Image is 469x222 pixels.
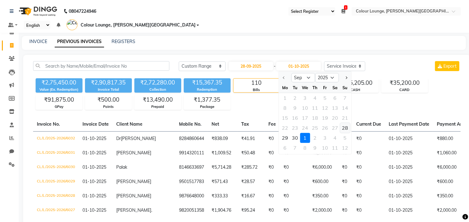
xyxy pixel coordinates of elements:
td: 9914320111 [175,146,208,160]
select: Select year [315,73,339,82]
span: [PERSON_NAME] [116,207,151,213]
span: Tax [241,121,249,127]
div: Monday, October 6, 2025 [280,143,290,153]
span: Invoice No. [37,121,60,127]
td: ₹28.57 [237,175,265,189]
div: ₹13,490.00 [135,95,181,104]
div: We [300,83,310,93]
div: ₹91,875.00 [36,95,82,104]
div: GPay [36,104,82,109]
td: CL/L/2025-2026/6028 [33,189,79,203]
td: ₹2,000.00 [308,203,338,218]
a: 1 [342,8,345,14]
div: Tuesday, October 7, 2025 [290,143,300,153]
div: 110 [233,79,280,87]
div: Saturday, October 11, 2025 [330,143,340,153]
td: CL/L/2025-2026/6030 [33,160,79,175]
td: ₹838.09 [208,131,237,146]
span: Dr [116,136,121,141]
span: 01-10-2025 [82,136,106,141]
td: ₹41.91 [237,131,265,146]
td: ₹0 [338,189,352,203]
td: ₹0 [280,160,308,175]
td: 9876648000 [175,189,208,203]
div: Thursday, October 9, 2025 [310,143,320,153]
span: Colour Lounge, [PERSON_NAME][GEOGRAPHIC_DATA] [81,22,196,28]
div: Bills [233,87,280,93]
div: Sa [330,83,340,93]
td: ₹0 [352,203,385,218]
div: Value (Ex. Redemption) [36,87,82,92]
td: ₹0 [352,146,385,160]
td: ₹0 [265,131,280,146]
div: ₹2,75,450.00 [36,78,82,87]
td: ₹0 [265,160,280,175]
div: Tuesday, September 30, 2025 [290,133,300,143]
td: ₹0 [338,203,352,218]
td: CL/L/2025-2026/6027 [33,203,79,218]
span: Last Payment Date [389,121,429,127]
td: ₹0 [280,175,308,189]
span: . [151,207,152,213]
div: Tu [290,83,300,93]
td: ₹0 [352,160,385,175]
td: ₹1,904.76 [208,203,237,218]
div: Prepaid [135,104,181,109]
div: 1 [300,133,310,143]
span: 01-10-2025 [82,179,106,184]
span: [PERSON_NAME] [116,150,151,156]
span: Palak [116,164,127,170]
img: logo [16,2,59,20]
div: 3 [320,133,330,143]
td: ₹0 [265,175,280,189]
b: 08047224946 [69,2,96,20]
td: 01-10-2025 [385,160,433,175]
div: ₹500.00 [85,95,132,104]
a: PREVIOUS INVOICES [55,36,104,47]
div: ₹2,72,280.00 [134,78,181,87]
div: ₹35,200.00 [382,79,428,87]
div: Redemption [184,87,231,92]
td: ₹333.33 [208,189,237,203]
td: ₹50.48 [237,146,265,160]
td: 01-10-2025 [385,131,433,146]
div: Invoice Total [85,87,132,92]
div: Wednesday, October 8, 2025 [300,143,310,153]
div: Sunday, September 28, 2025 [340,123,350,133]
span: Current Due [356,121,381,127]
div: 7 [290,143,300,153]
td: ₹5,714.28 [208,160,237,175]
span: Net [212,121,219,127]
div: Th [310,83,320,93]
div: Monday, September 29, 2025 [280,133,290,143]
input: Start Date [229,62,273,70]
td: ₹285.72 [237,160,265,175]
div: 5 [340,133,350,143]
select: Select month [291,73,315,82]
td: ₹6,000.00 [308,160,338,175]
button: Export [435,61,459,71]
span: [PERSON_NAME] [116,179,151,184]
span: Fee [268,121,276,127]
span: [PERSON_NAME] [121,136,156,141]
span: - [274,63,276,70]
td: CL/L/2025-2026/6029 [33,175,79,189]
span: Mobile No. [179,121,202,127]
div: Thursday, October 2, 2025 [310,133,320,143]
td: ₹0 [265,203,280,218]
span: 01-10-2025 [82,207,106,213]
td: ₹1,009.52 [208,146,237,160]
div: 28 [340,123,350,133]
div: ₹15,367.35 [184,78,231,87]
td: 01-10-2025 [385,146,433,160]
td: ₹0 [280,203,308,218]
td: 8146633697 [175,160,208,175]
div: Friday, October 3, 2025 [320,133,330,143]
td: ₹16.67 [237,189,265,203]
td: ₹600.00 [308,175,338,189]
input: End Date [276,62,321,70]
div: 12 [340,143,350,153]
div: ₹2,90,817.35 [85,78,132,87]
td: ₹0 [352,175,385,189]
div: Sunday, October 12, 2025 [340,143,350,153]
